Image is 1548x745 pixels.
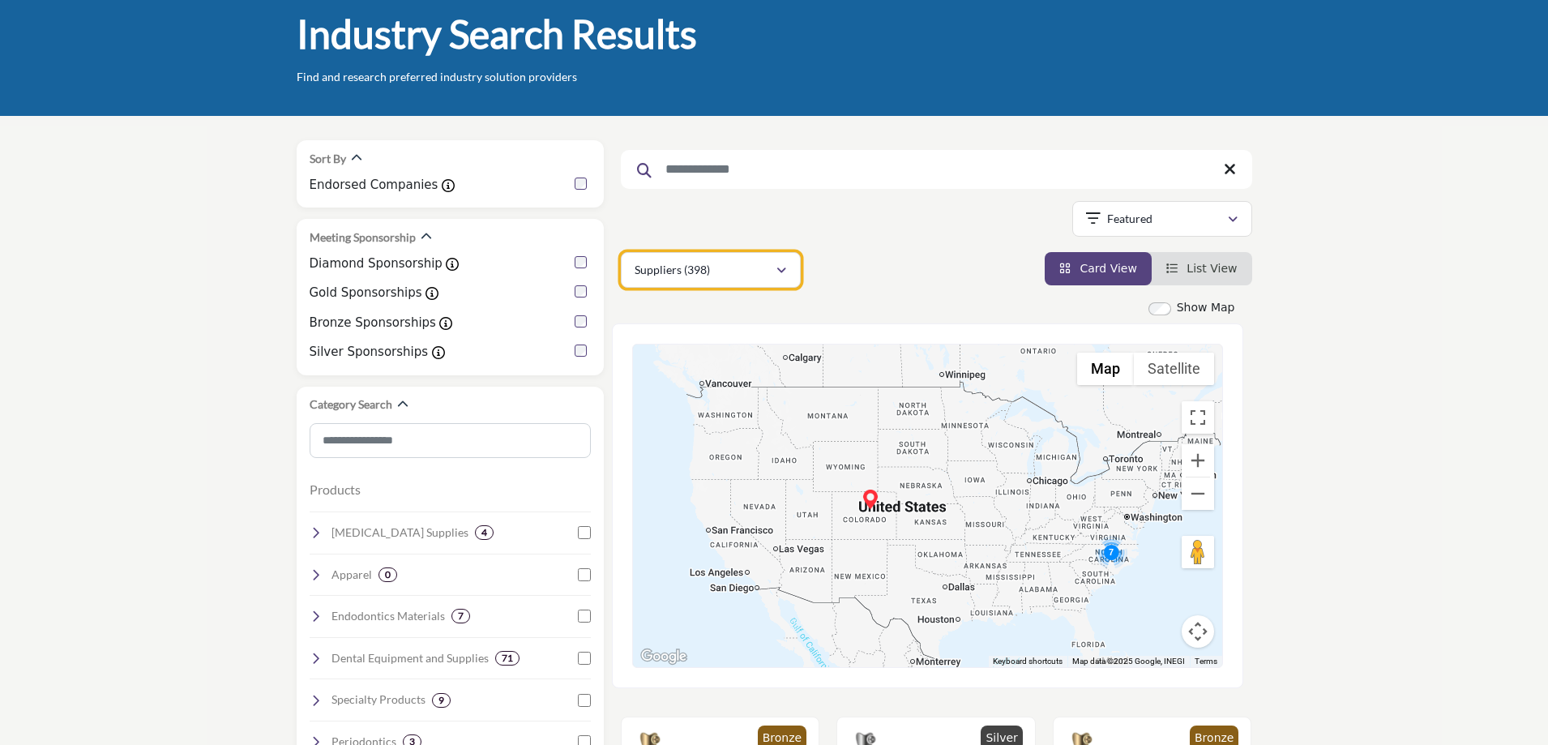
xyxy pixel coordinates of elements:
input: Search Keyword [621,150,1252,189]
div: 7 Results For Endodontics Materials [451,609,470,623]
b: 9 [438,695,444,706]
input: Select Apparel checkbox [578,568,591,581]
b: 7 [458,610,464,622]
span: Card View [1080,262,1136,275]
span: List View [1187,262,1237,275]
button: Show satellite imagery [1134,353,1214,385]
p: Find and research preferred industry solution providers [297,69,577,85]
b: 71 [502,653,513,664]
h4: Apparel: Clothing and uniforms for dental professionals. [331,567,372,583]
input: Bronze Sponsorships checkbox [575,315,587,328]
div: BestCard, inc. (HQ) [861,490,880,509]
div: 71 Results For Dental Equipment and Supplies [495,651,520,666]
h2: Category Search [310,396,392,413]
li: List View [1152,252,1252,285]
input: Select Dental Equipment and Supplies checkbox [578,652,591,665]
button: Zoom in [1182,444,1214,477]
img: Google [637,646,691,667]
button: Toggle fullscreen view [1182,401,1214,434]
button: Suppliers (398) [621,252,801,288]
h4: Endodontics Materials: Supplies for root canal treatments, including sealers, files, and obturati... [331,608,445,624]
input: Search Category [310,423,591,458]
label: Show Map [1177,299,1235,316]
div: 4 Results For Oral Surgery Supplies [475,525,494,540]
a: View Card [1059,262,1137,275]
button: Products [310,480,361,499]
input: Select Specialty Products checkbox [578,694,591,707]
b: 4 [481,527,487,538]
button: Drag Pegman onto the map to open Street View [1182,536,1214,568]
p: Suppliers (398) [635,262,710,278]
input: Silver Sponsorships checkbox [575,345,587,357]
button: Show street map [1077,353,1134,385]
p: Featured [1107,211,1152,227]
b: 0 [385,569,391,580]
label: Gold Sponsorships [310,284,422,302]
input: Gold Sponsorships checkbox [575,285,587,298]
button: Featured [1072,201,1252,237]
h4: Specialty Products: Unique or advanced dental products tailored to specific needs and treatments. [331,691,425,708]
h4: Oral Surgery Supplies: Instruments and materials for surgical procedures, extractions, and bone g... [331,524,468,541]
label: Bronze Sponsorships [310,314,436,332]
input: Diamond Sponsorship checkbox [575,256,587,268]
input: Select Endodontics Materials checkbox [578,610,591,623]
a: View List [1166,262,1238,275]
a: Terms [1195,657,1217,666]
h2: Sort By [310,151,346,167]
div: 9 Results For Specialty Products [432,693,451,708]
h2: Meeting Sponsorship [310,229,416,246]
a: Open this area in Google Maps (opens a new window) [637,646,691,667]
button: Zoom out [1182,477,1214,510]
button: Map camera controls [1182,615,1214,648]
div: 0 Results For Apparel [378,567,397,582]
button: Keyboard shortcuts [993,656,1063,667]
h4: Dental Equipment and Supplies: Essential dental chairs, lights, suction devices, and other clinic... [331,650,489,666]
h1: Industry Search Results [297,9,697,59]
div: Cluster of 7 locations (4 HQ, 3 Branches) Click to view companies [1095,536,1127,568]
input: Endorsed Companies checkbox [575,178,587,190]
label: Endorsed Companies [310,176,438,195]
li: Card View [1045,252,1152,285]
label: Diamond Sponsorship [310,255,443,273]
label: Silver Sponsorships [310,343,429,362]
span: Map data ©2025 Google, INEGI [1072,657,1185,666]
input: Select Oral Surgery Supplies checkbox [578,526,591,539]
